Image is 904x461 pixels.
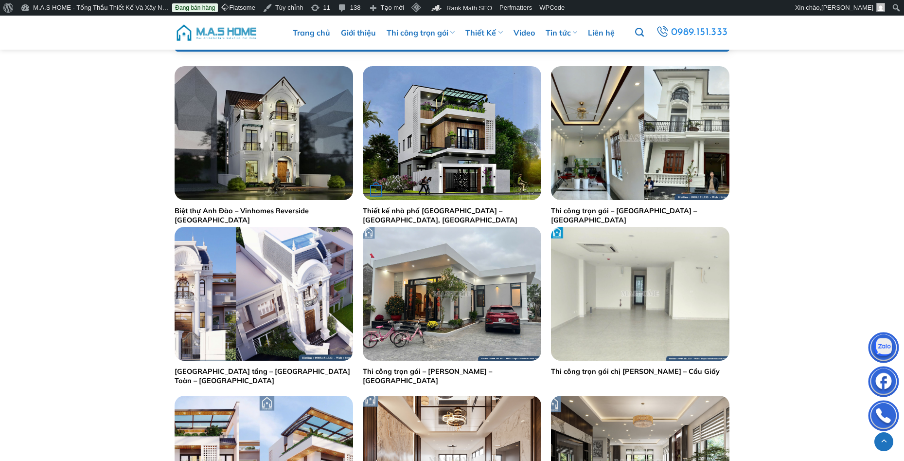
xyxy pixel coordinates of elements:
[465,18,502,47] a: Thiết Kế
[175,206,353,224] a: Biệt thự Anh Đào – Vinhomes Reverside [GEOGRAPHIC_DATA]
[175,66,353,200] img: Biệt thự Anh Đào – Vinhomes Reverside Long Biên
[654,24,730,41] a: 0989.151.333
[363,206,541,224] a: Thiết kế nhà phố [GEOGRAPHIC_DATA] – [GEOGRAPHIC_DATA], [GEOGRAPHIC_DATA]
[821,4,873,11] span: [PERSON_NAME]
[869,403,898,432] img: Phone
[370,184,382,198] div: Đọc tiếp
[363,367,541,385] a: Thi công trọn gói – [PERSON_NAME] – [GEOGRAPHIC_DATA]
[671,24,728,41] span: 0989.151.333
[446,4,492,12] span: Rank Math SEO
[370,185,382,197] strong: +
[869,369,898,398] img: Facebook
[363,227,541,361] img: Thi công trọn gói - Anh Chuẩn - Thái Bình | MasHome
[546,18,577,47] a: Tin tức
[551,66,729,200] img: Thi công trọn gói - Anh Thăng - Bắc Ninh | MasHome
[363,66,541,200] img: Thiết kế nhà phố anh Đạo - Thanh Oai, Hà Nội
[551,367,720,376] a: Thi công trọn gói chị [PERSON_NAME] – Cầu Giấy
[341,18,376,47] a: Giới thiệu
[175,18,258,47] img: M.A.S HOME – Tổng Thầu Thiết Kế Và Xây Nhà Trọn Gói
[172,3,218,12] a: Đang bán hàng
[869,334,898,364] img: Zalo
[175,227,353,361] img: Thiết kế nhà phố anh Toàn - Đan Phượng | MasHome
[514,18,535,47] a: Video
[551,227,729,361] img: thi-cong-tron-goi-chi-lan-anh-cau-giay
[635,22,644,43] a: Tìm kiếm
[175,367,353,385] a: [GEOGRAPHIC_DATA] tầng – [GEOGRAPHIC_DATA] Toàn – [GEOGRAPHIC_DATA]
[551,206,729,224] a: Thi công trọn gói – [GEOGRAPHIC_DATA] – [GEOGRAPHIC_DATA]
[588,18,615,47] a: Liên hệ
[293,18,330,47] a: Trang chủ
[874,432,893,451] a: Lên đầu trang
[387,18,455,47] a: Thi công trọn gói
